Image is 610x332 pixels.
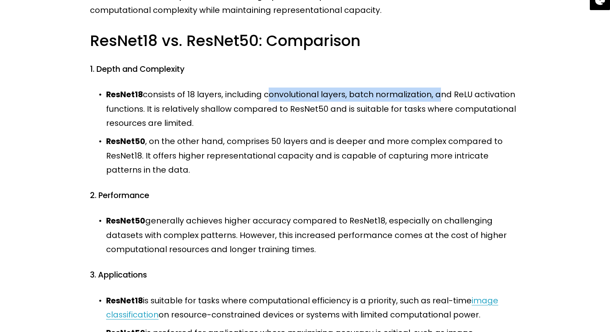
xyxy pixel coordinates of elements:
[90,64,520,75] h4: 1. Depth and Complexity
[106,215,145,226] strong: ResNet50
[106,89,143,100] strong: ResNet18
[106,295,143,306] strong: ResNet18
[106,134,520,177] p: , on the other hand, comprises 50 layers and is deeper and more complex compared to ResNet18. It ...
[106,88,520,130] p: consists of 18 layers, including convolutional layers, batch normalization, and ReLU activation f...
[106,294,520,322] p: is suitable for tasks where computational efficiency is a priority, such as real-time on resource...
[90,31,520,51] h3: ResNet18 vs. ResNet50: Comparison
[106,136,145,147] strong: ResNet50
[106,214,520,257] p: generally achieves higher accuracy compared to ResNet18, especially on challenging datasets with ...
[90,269,520,280] h4: 3. Applications
[90,190,520,201] h4: 2. Performance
